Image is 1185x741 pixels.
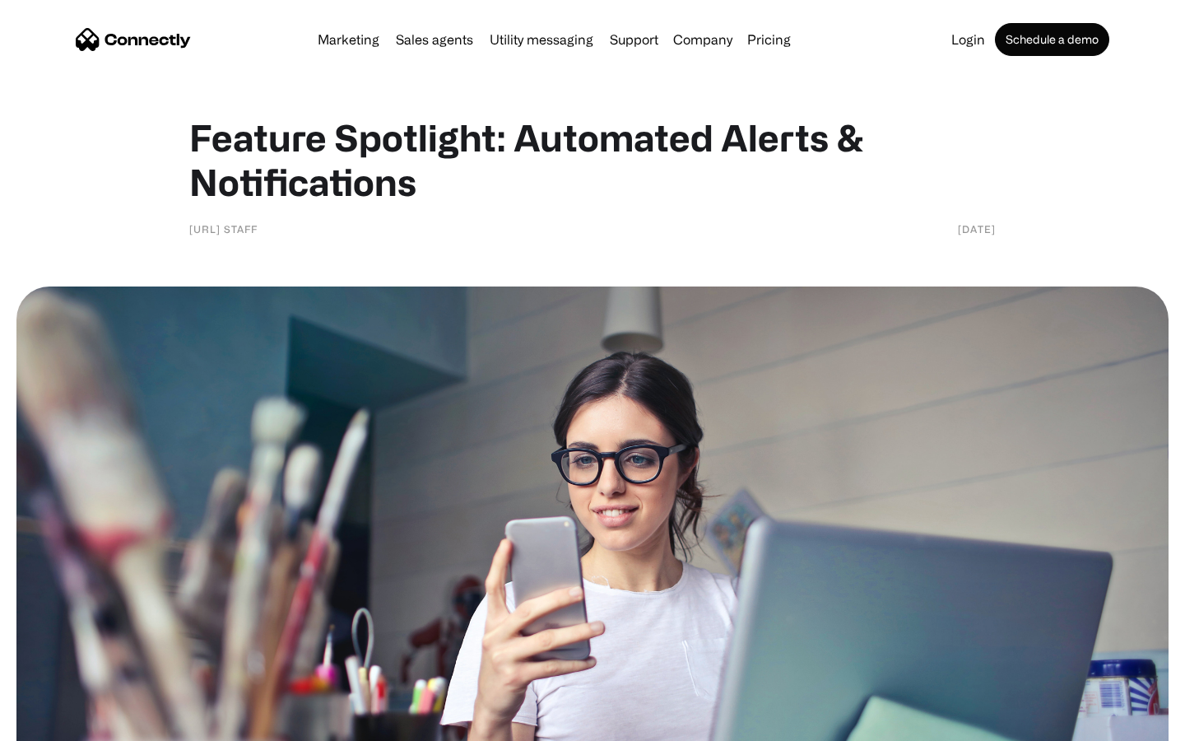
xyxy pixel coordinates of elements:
a: Utility messaging [483,33,600,46]
a: Support [603,33,665,46]
a: Sales agents [389,33,480,46]
a: Login [945,33,992,46]
ul: Language list [33,712,99,735]
div: Company [673,28,732,51]
aside: Language selected: English [16,712,99,735]
div: [DATE] [958,221,996,237]
h1: Feature Spotlight: Automated Alerts & Notifications [189,115,996,204]
div: [URL] staff [189,221,258,237]
a: Schedule a demo [995,23,1109,56]
a: Marketing [311,33,386,46]
a: Pricing [741,33,797,46]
